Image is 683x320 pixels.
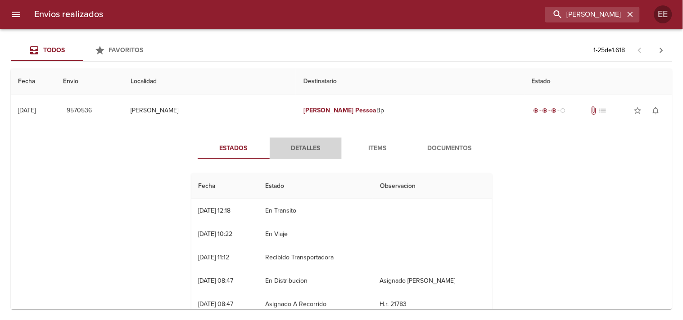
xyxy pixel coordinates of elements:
td: En Distribucion [258,269,373,293]
div: Abrir información de usuario [654,5,672,23]
div: En viaje [532,106,568,115]
td: Asignado [PERSON_NAME] [373,269,492,293]
span: No tiene pedido asociado [598,106,607,115]
h6: Envios realizados [34,7,103,22]
div: [DATE] 12:18 [199,207,231,214]
button: Agregar a favoritos [629,102,647,120]
td: H.r. 21783 [373,293,492,316]
button: menu [5,4,27,25]
span: radio_button_checked [543,108,548,113]
td: Recibido Transportadora [258,246,373,269]
td: Bp [296,94,525,127]
span: Favoritos [109,46,144,54]
div: [DATE] 10:22 [199,230,233,238]
th: Fecha [11,69,56,94]
span: Pagina anterior [629,45,651,54]
th: Estado [525,69,672,94]
span: radio_button_unchecked [561,108,566,113]
span: notifications_none [651,106,660,115]
td: Asignado A Recorrido [258,293,373,316]
th: Fecha [191,173,258,199]
div: [DATE] 08:47 [199,300,234,308]
td: En Viaje [258,222,373,246]
td: [PERSON_NAME] [123,94,296,127]
td: En Transito [258,199,373,222]
span: Todos [43,46,65,54]
div: [DATE] 11:12 [199,253,230,261]
div: [DATE] [18,107,36,114]
input: buscar [545,7,624,22]
th: Localidad [123,69,296,94]
span: Pagina siguiente [651,40,672,61]
div: Tabs Envios [11,40,155,61]
span: radio_button_checked [552,108,557,113]
em: Pessoa [355,107,376,114]
button: Activar notificaciones [647,102,665,120]
div: [DATE] 08:47 [199,277,234,284]
div: EE [654,5,672,23]
span: 9570536 [67,105,92,116]
span: Items [347,143,408,154]
p: 1 - 25 de 1.618 [594,46,625,55]
span: Tiene documentos adjuntos [589,106,598,115]
span: star_border [633,106,642,115]
th: Destinatario [296,69,525,94]
span: radio_button_checked [534,108,539,113]
th: Estado [258,173,373,199]
span: Estados [203,143,264,154]
em: [PERSON_NAME] [303,107,353,114]
button: 9570536 [63,102,95,119]
span: Documentos [419,143,480,154]
th: Envio [56,69,123,94]
div: Tabs detalle de guia [198,138,486,159]
th: Observacion [373,173,492,199]
span: Detalles [275,143,336,154]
